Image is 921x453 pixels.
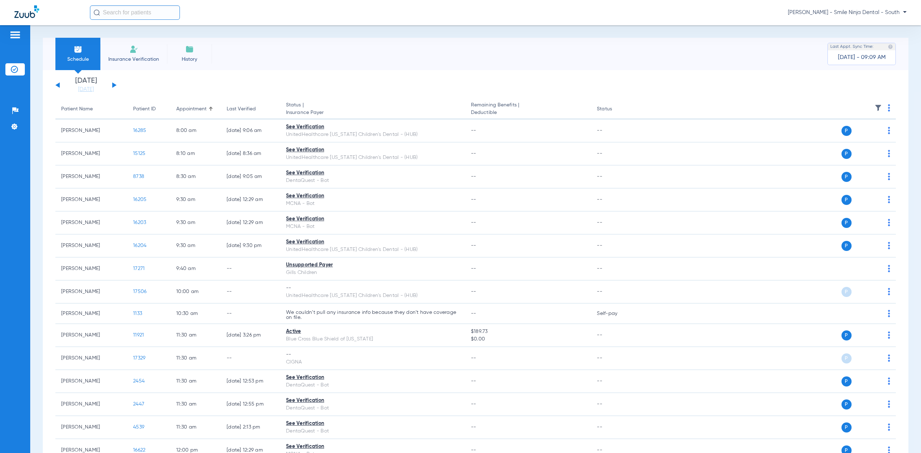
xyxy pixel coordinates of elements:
span: 17329 [133,356,145,361]
td: Self-pay [591,303,640,324]
div: DentaQuest - Bot [286,427,459,435]
span: [PERSON_NAME] - Smile Ninja Dental - South [788,9,907,16]
div: Patient Name [61,105,122,113]
td: 10:00 AM [171,280,221,303]
td: [DATE] 8:36 AM [221,142,280,165]
span: P [841,330,852,340]
span: 8738 [133,174,144,179]
td: [DATE] 12:29 AM [221,211,280,234]
span: 2454 [133,379,145,384]
span: -- [471,243,476,248]
td: [PERSON_NAME] [55,370,127,393]
div: UnitedHealthcare [US_STATE] Children's Dental - (HUB) [286,154,459,161]
span: 16622 [133,448,145,453]
td: [PERSON_NAME] [55,257,127,280]
td: -- [591,347,640,370]
div: UnitedHealthcare [US_STATE] Children's Dental - (HUB) [286,246,459,253]
td: -- [591,211,640,234]
div: Last Verified [227,105,256,113]
img: History [185,45,194,54]
td: -- [591,393,640,416]
td: -- [591,324,640,347]
div: See Verification [286,443,459,450]
td: 11:30 AM [171,393,221,416]
td: [DATE] 12:55 PM [221,393,280,416]
span: 17506 [133,289,146,294]
span: 2447 [133,402,144,407]
span: P [841,218,852,228]
span: P [841,422,852,433]
span: P [841,241,852,251]
img: group-dot-blue.svg [888,354,890,362]
span: -- [471,425,476,430]
img: hamburger-icon [9,31,21,39]
img: group-dot-blue.svg [888,377,890,385]
img: Search Icon [94,9,100,16]
td: 8:30 AM [171,165,221,188]
div: See Verification [286,123,459,131]
td: 11:30 AM [171,347,221,370]
span: -- [471,448,476,453]
div: See Verification [286,238,459,246]
img: group-dot-blue.svg [888,196,890,203]
td: [PERSON_NAME] [55,393,127,416]
span: 4539 [133,425,144,430]
img: group-dot-blue.svg [888,424,890,431]
input: Search for patients [90,5,180,20]
div: See Verification [286,420,459,427]
span: 16204 [133,243,146,248]
span: -- [471,379,476,384]
td: [DATE] 9:05 AM [221,165,280,188]
span: -- [471,289,476,294]
td: [PERSON_NAME] [55,211,127,234]
div: -- [286,284,459,292]
th: Remaining Benefits | [465,99,591,119]
td: -- [591,257,640,280]
span: Schedule [61,56,95,63]
span: -- [471,220,476,225]
img: group-dot-blue.svg [888,288,890,295]
td: 9:30 AM [171,234,221,257]
div: DentaQuest - Bot [286,381,459,389]
td: 11:30 AM [171,324,221,347]
img: group-dot-blue.svg [888,310,890,317]
td: [DATE] 12:29 AM [221,188,280,211]
td: -- [221,280,280,303]
td: 11:30 AM [171,370,221,393]
td: [PERSON_NAME] [55,347,127,370]
img: group-dot-blue.svg [888,150,890,157]
td: [PERSON_NAME] [55,280,127,303]
div: Patient ID [133,105,156,113]
div: MCNA - Bot [286,223,459,230]
img: group-dot-blue.svg [888,173,890,180]
td: [PERSON_NAME] [55,165,127,188]
span: 15125 [133,151,145,156]
th: Status | [280,99,465,119]
div: Appointment [176,105,215,113]
div: See Verification [286,397,459,404]
span: 1133 [133,311,142,316]
div: Blue Cross Blue Shield of [US_STATE] [286,335,459,343]
td: 9:30 AM [171,211,221,234]
div: Patient Name [61,105,93,113]
span: $189.73 [471,328,585,335]
td: [PERSON_NAME] [55,142,127,165]
span: P [841,195,852,205]
img: filter.svg [875,104,882,111]
td: [PERSON_NAME] [55,234,127,257]
span: P [841,399,852,409]
span: 16203 [133,220,146,225]
span: P [841,287,852,297]
span: -- [471,197,476,202]
span: -- [471,128,476,133]
td: [PERSON_NAME] [55,324,127,347]
img: Manual Insurance Verification [130,45,138,54]
span: 11921 [133,333,144,338]
span: History [172,56,207,63]
div: DentaQuest - Bot [286,177,459,184]
img: Schedule [74,45,82,54]
div: See Verification [286,215,459,223]
span: P [841,126,852,136]
img: group-dot-blue.svg [888,104,890,111]
span: 16205 [133,197,146,202]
